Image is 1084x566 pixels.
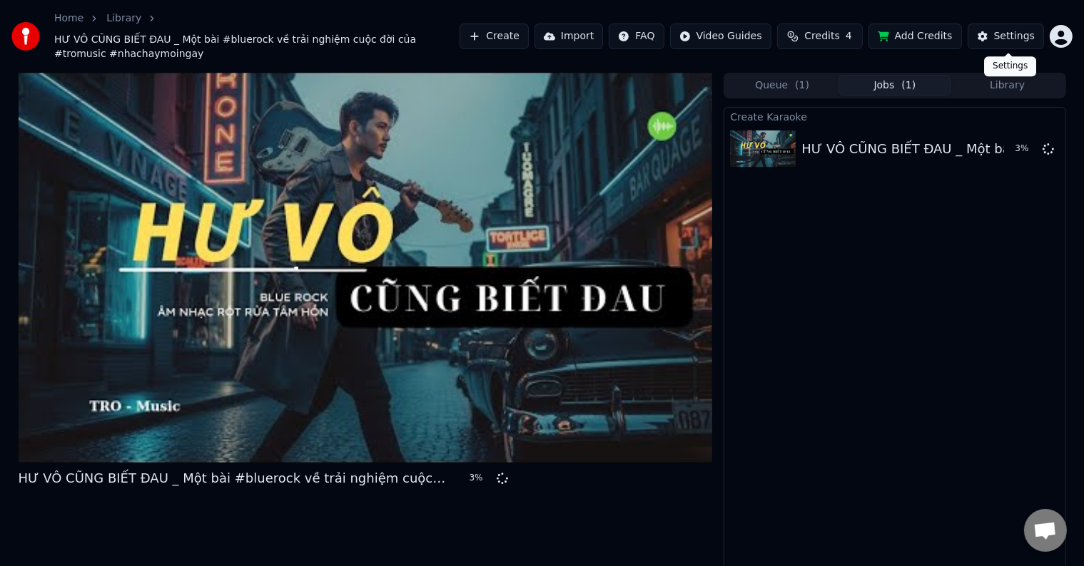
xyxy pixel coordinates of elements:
span: ( 1 ) [901,78,916,93]
button: Credits4 [777,24,863,49]
span: Credits [804,29,839,43]
button: FAQ [609,24,664,49]
button: Add Credits [868,24,962,49]
div: 3 % [470,473,491,484]
a: Home [54,11,83,26]
div: Open chat [1024,509,1067,552]
span: ( 1 ) [795,78,809,93]
nav: breadcrumb [54,11,460,61]
button: Create [460,24,529,49]
button: Settings [968,24,1044,49]
button: Queue [726,75,839,96]
button: Video Guides [670,24,771,49]
div: Create Karaoke [724,108,1065,125]
button: Import [535,24,603,49]
span: HƯ VÔ CŨNG BIẾT ĐAU _ Một bài #bluerock về trải nghiệm cuộc đời của #tromusic #nhachaymoingay [54,33,460,61]
div: HƯ VÔ CŨNG BIẾT ĐAU _ Một bài #bluerock về trải nghiệm cuộc đời của #tromusic #nhachaymoingay [19,468,447,488]
div: Settings [984,56,1036,76]
div: 3 % [1015,143,1037,155]
div: Settings [994,29,1035,43]
button: Library [951,75,1064,96]
span: 4 [846,29,852,43]
img: youka [11,22,40,51]
button: Jobs [839,75,951,96]
a: Library [106,11,141,26]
